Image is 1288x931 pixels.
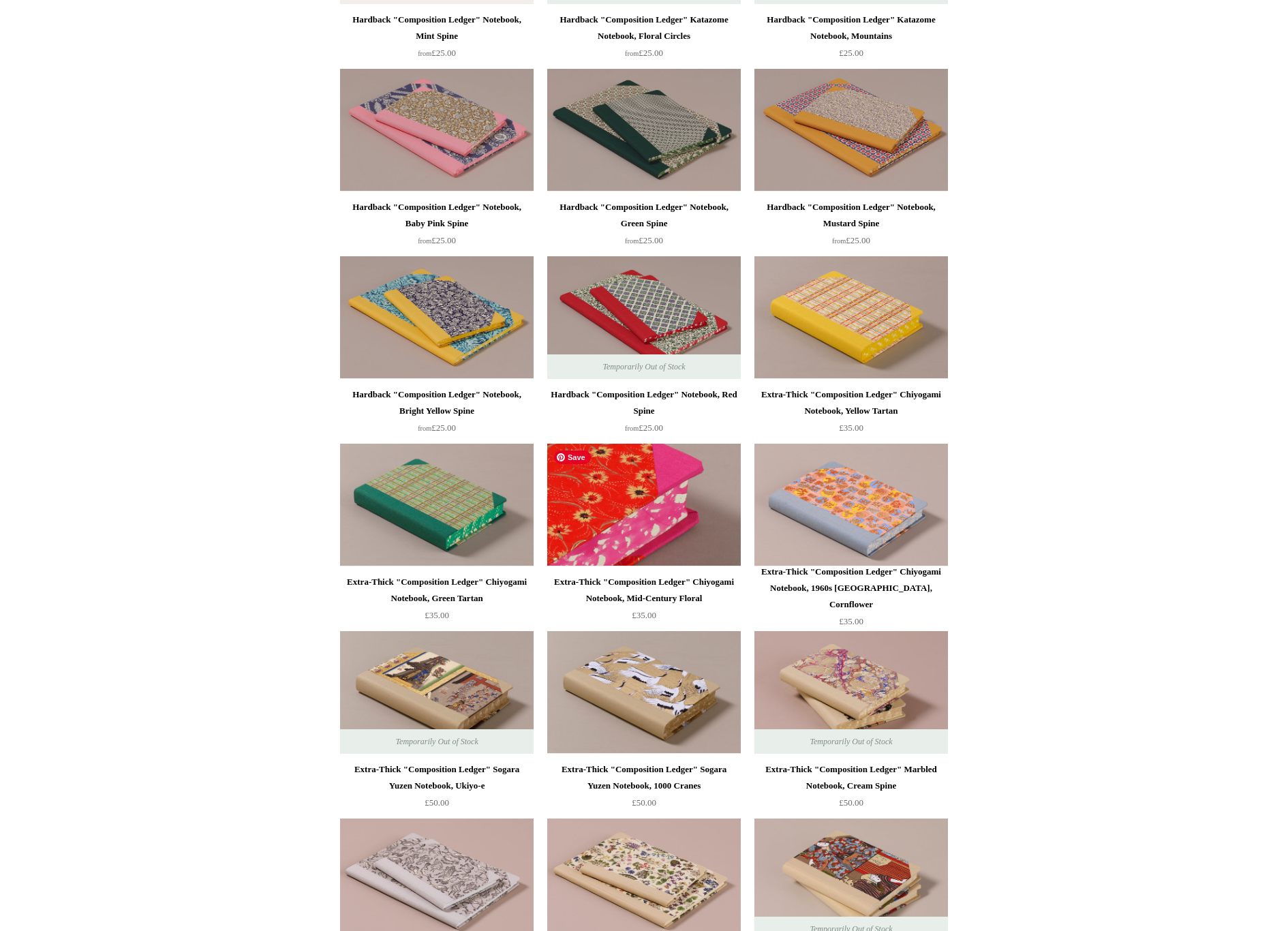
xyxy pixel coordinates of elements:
span: Temporarily Out of Stock [589,354,699,379]
a: Hardback "Composition Ledger" Notebook, Mint Spine from£25.00 [340,12,534,67]
img: Extra-Thick "Composition Ledger" Marbled Notebook, Cream Spine [754,631,948,754]
span: £50.00 [632,797,656,808]
span: £50.00 [839,797,863,808]
a: Hardback "Composition Ledger" Katazome Notebook, Floral Circles from£25.00 [547,12,741,67]
div: Extra-Thick "Composition Ledger" Sogara Yuzen Notebook, Ukiyo-e [343,761,530,794]
span: £35.00 [839,423,863,433]
a: Hardback "Composition Ledger" Notebook, Bright Yellow Spine from£25.00 [340,386,534,442]
img: Extra-Thick "Composition Ledger" Chiyogami Notebook, 1960s Japan, Cornflower [754,444,948,566]
a: Extra-Thick "Composition Ledger" Sogara Yuzen Notebook, 1000 Cranes £50.00 [547,761,741,817]
a: Extra-Thick "Composition Ledger" Sogara Yuzen Notebook, 1000 Cranes Extra-Thick "Composition Ledg... [547,631,741,754]
span: £50.00 [425,797,449,808]
a: Extra-Thick "Composition Ledger" Chiyogami Notebook, Mid-Century Floral £35.00 [547,574,741,630]
a: Extra-Thick "Composition Ledger" Chiyogami Notebook, Yellow Tartan Extra-Thick "Composition Ledge... [754,256,948,379]
div: Hardback "Composition Ledger" Notebook, Baby Pink Spine [343,199,530,232]
span: £35.00 [632,610,656,620]
span: £35.00 [839,616,863,626]
span: £35.00 [425,610,449,620]
img: Extra-Thick "Composition Ledger" Sogara Yuzen Notebook, Ukiyo-e [340,631,534,754]
img: Hardback "Composition Ledger" Notebook, Green Spine [547,69,741,192]
span: from [625,425,639,432]
span: £25.00 [418,48,456,58]
a: Hardback "Composition Ledger" Notebook, Red Spine Hardback "Composition Ledger" Notebook, Red Spi... [547,256,741,379]
img: Hardback "Composition Ledger" Notebook, Red Spine [547,256,741,379]
a: Extra-Thick "Composition Ledger" Chiyogami Notebook, 1960s [GEOGRAPHIC_DATA], Cornflower £35.00 [754,564,948,630]
a: Extra-Thick "Composition Ledger" Chiyogami Notebook, Green Tartan Extra-Thick "Composition Ledger... [340,444,534,566]
a: Hardback "Composition Ledger" Notebook, Mustard Spine Hardback "Composition Ledger" Notebook, Mus... [754,69,948,192]
a: Extra-Thick "Composition Ledger" Marbled Notebook, Cream Spine Extra-Thick "Composition Ledger" M... [754,631,948,754]
a: Extra-Thick "Composition Ledger" Chiyogami Notebook, 1960s Japan, Cornflower Extra-Thick "Composi... [754,444,948,566]
div: Hardback "Composition Ledger" Katazome Notebook, Mountains [758,12,945,44]
div: Hardback "Composition Ledger" Notebook, Mustard Spine [758,199,945,232]
a: Extra-Thick "Composition Ledger" Sogara Yuzen Notebook, Ukiyo-e Extra-Thick "Composition Ledger" ... [340,631,534,754]
span: £25.00 [839,48,863,58]
span: from [418,425,431,432]
span: £25.00 [625,423,663,433]
div: Hardback "Composition Ledger" Notebook, Bright Yellow Spine [343,386,530,419]
div: Hardback "Composition Ledger" Notebook, Mint Spine [343,12,530,44]
span: from [418,50,431,57]
span: Save [554,451,591,464]
div: Hardback "Composition Ledger" Katazome Notebook, Floral Circles [551,12,737,44]
div: Hardback "Composition Ledger" Notebook, Red Spine [551,386,737,419]
span: from [832,237,846,245]
span: £25.00 [832,235,870,245]
span: £25.00 [418,235,456,245]
div: Extra-Thick "Composition Ledger" Chiyogami Notebook, Yellow Tartan [758,386,945,419]
a: Hardback "Composition Ledger" Notebook, Baby Pink Spine from£25.00 [340,199,534,255]
div: Extra-Thick "Composition Ledger" Chiyogami Notebook, Mid-Century Floral [551,574,737,607]
div: Extra-Thick "Composition Ledger" Chiyogami Notebook, 1960s [GEOGRAPHIC_DATA], Cornflower [758,564,945,613]
a: Extra-Thick "Composition Ledger" Sogara Yuzen Notebook, Ukiyo-e £50.00 [340,761,534,817]
img: Extra-Thick "Composition Ledger" Sogara Yuzen Notebook, 1000 Cranes [547,631,741,754]
span: from [625,237,639,245]
div: Extra-Thick "Composition Ledger" Chiyogami Notebook, Green Tartan [343,574,530,607]
a: Hardback "Composition Ledger" Notebook, Green Spine from£25.00 [547,199,741,255]
span: £25.00 [418,423,456,433]
div: Hardback "Composition Ledger" Notebook, Green Spine [551,199,737,232]
span: Temporarily Out of Stock [796,729,906,754]
a: Extra-Thick "Composition Ledger" Marbled Notebook, Cream Spine £50.00 [754,761,948,817]
img: Hardback "Composition Ledger" Notebook, Mustard Spine [754,69,948,192]
a: Hardback "Composition Ledger" Notebook, Mustard Spine from£25.00 [754,199,948,255]
a: Hardback "Composition Ledger" Notebook, Bright Yellow Spine Hardback "Composition Ledger" Noteboo... [340,256,534,379]
div: Extra-Thick "Composition Ledger" Sogara Yuzen Notebook, 1000 Cranes [551,761,737,794]
a: Hardback "Composition Ledger" Notebook, Red Spine from£25.00 [547,386,741,442]
span: Temporarily Out of Stock [382,729,491,754]
span: £25.00 [625,235,663,245]
img: Hardback "Composition Ledger" Notebook, Bright Yellow Spine [340,256,534,379]
span: £25.00 [625,48,663,58]
a: Hardback "Composition Ledger" Notebook, Green Spine Hardback "Composition Ledger" Notebook, Green... [547,69,741,192]
a: Extra-Thick "Composition Ledger" Chiyogami Notebook, Green Tartan £35.00 [340,574,534,630]
a: Extra-Thick "Composition Ledger" Chiyogami Notebook, Yellow Tartan £35.00 [754,386,948,442]
div: Extra-Thick "Composition Ledger" Marbled Notebook, Cream Spine [758,761,945,794]
span: from [418,237,431,245]
span: from [625,50,639,57]
img: Hardback "Composition Ledger" Notebook, Baby Pink Spine [340,69,534,192]
a: Extra-Thick "Composition Ledger" Chiyogami Notebook, Mid-Century Floral Extra-Thick "Composition ... [547,444,741,566]
img: Extra-Thick "Composition Ledger" Chiyogami Notebook, Yellow Tartan [754,256,948,379]
img: Extra-Thick "Composition Ledger" Chiyogami Notebook, Green Tartan [340,444,534,566]
a: Hardback "Composition Ledger" Notebook, Baby Pink Spine Hardback "Composition Ledger" Notebook, B... [340,69,534,192]
img: Extra-Thick "Composition Ledger" Chiyogami Notebook, Mid-Century Floral [547,444,741,566]
a: Hardback "Composition Ledger" Katazome Notebook, Mountains £25.00 [754,12,948,67]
